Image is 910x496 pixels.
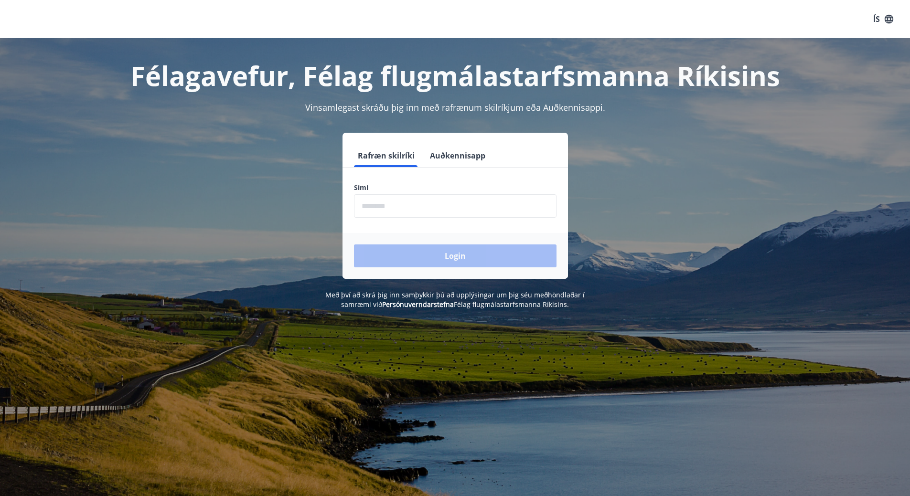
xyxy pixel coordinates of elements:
span: Vinsamlegast skráðu þig inn með rafrænum skilríkjum eða Auðkennisappi. [305,102,605,113]
h1: Félagavefur, Félag flugmálastarfsmanna Ríkisins [123,57,788,94]
span: Með því að skrá þig inn samþykkir þú að upplýsingar um þig séu meðhöndlaðar í samræmi við Félag f... [325,290,585,309]
button: ÍS [868,11,899,28]
a: Persónuverndarstefna [382,300,454,309]
label: Sími [354,183,557,192]
button: Rafræn skilríki [354,144,418,167]
button: Auðkennisapp [426,144,489,167]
